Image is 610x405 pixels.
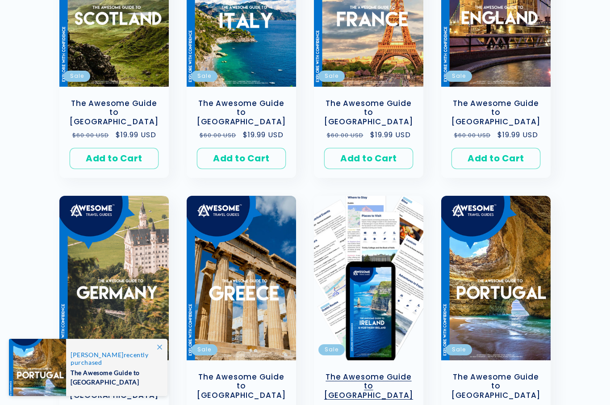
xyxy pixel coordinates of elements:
span: recently purchased [71,351,158,366]
a: The Awesome Guide to [GEOGRAPHIC_DATA] [196,372,287,400]
button: Add to Cart [197,148,286,169]
button: Add to Cart [451,148,540,169]
span: [PERSON_NAME] [71,351,124,359]
a: The Awesome Guide to [GEOGRAPHIC_DATA] [68,372,160,400]
span: The Awesome Guide to [GEOGRAPHIC_DATA] [71,366,158,387]
a: The Awesome Guide to [GEOGRAPHIC_DATA] [450,99,542,127]
a: The Awesome Guide to [GEOGRAPHIC_DATA] [68,99,160,127]
a: The Awesome Guide to [GEOGRAPHIC_DATA] [323,99,414,127]
a: The Awesome Guide to [GEOGRAPHIC_DATA] [323,372,414,400]
a: The Awesome Guide to [GEOGRAPHIC_DATA] [450,372,542,400]
button: Add to Cart [324,148,413,169]
button: Add to Cart [70,148,159,169]
a: The Awesome Guide to [GEOGRAPHIC_DATA] [196,99,287,127]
